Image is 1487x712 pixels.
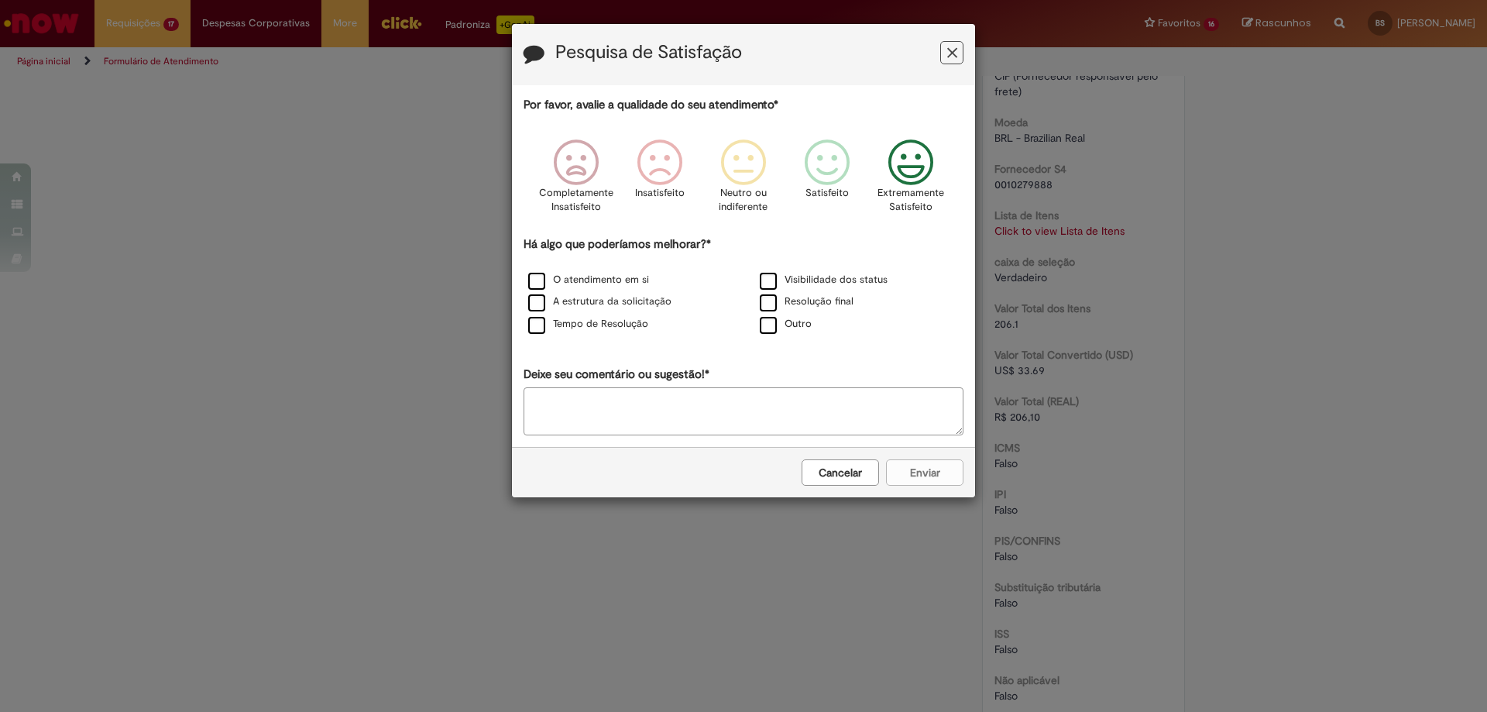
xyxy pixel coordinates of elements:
label: O atendimento em si [528,273,649,287]
p: Extremamente Satisfeito [877,186,944,215]
div: Extremamente Satisfeito [871,128,950,234]
p: Completamente Insatisfeito [539,186,613,215]
button: Cancelar [802,459,879,486]
div: Insatisfeito [620,128,699,234]
label: Tempo de Resolução [528,317,648,332]
p: Neutro ou indiferente [716,186,771,215]
label: Por favor, avalie a qualidade do seu atendimento* [524,97,778,113]
label: Outro [760,317,812,332]
div: Satisfeito [788,128,867,234]
div: Neutro ou indiferente [704,128,783,234]
div: Completamente Insatisfeito [536,128,615,234]
p: Satisfeito [805,186,849,201]
p: Insatisfeito [635,186,685,201]
label: Deixe seu comentário ou sugestão!* [524,366,709,383]
label: A estrutura da solicitação [528,294,671,309]
div: Há algo que poderíamos melhorar?* [524,236,963,336]
label: Visibilidade dos status [760,273,888,287]
label: Resolução final [760,294,853,309]
label: Pesquisa de Satisfação [555,43,742,63]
